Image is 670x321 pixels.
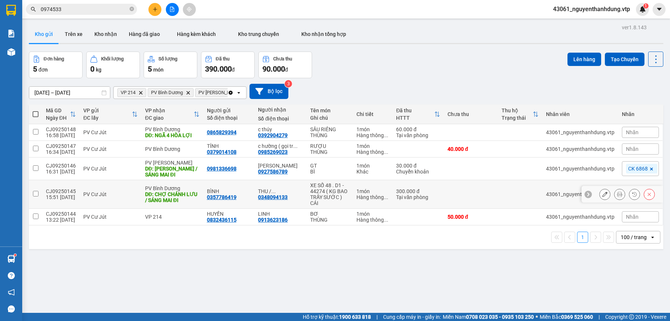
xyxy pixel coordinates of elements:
div: 0865829394 [207,129,237,135]
button: Đơn hàng5đơn [29,52,83,78]
div: CÁI [310,200,349,206]
span: Miền Bắc [540,313,593,321]
button: Chưa thu90.000đ [258,52,312,78]
div: Người nhận [258,107,302,113]
div: 0927586789 [258,169,288,175]
svg: Clear all [228,90,234,96]
div: CJ09250146 [46,163,76,169]
div: 0832436115 [207,217,237,223]
span: 90.000 [262,64,285,73]
div: 1 món [356,163,389,169]
div: PV Cư Jút [83,214,138,220]
div: 1 món [356,126,389,132]
div: CJ09250148 [46,126,76,132]
div: PV Cư Jút [83,129,138,135]
div: PV Cư Jút [83,166,138,172]
div: 43061_nguyenthanhdung.vtp [546,146,614,152]
div: Tại văn phòng [396,194,440,200]
span: 390.000 [205,64,232,73]
span: PV Bình Dương [151,90,183,96]
div: CJ09250147 [46,143,76,149]
span: close-circle [130,6,134,13]
span: PV Gia Nghĩa, close by backspace [195,88,252,97]
div: Ghi chú [310,115,349,121]
div: 1 món [356,143,389,149]
div: DĐ: NGÃ 4 HÒA LỢI [145,132,200,138]
div: ver 1.8.143 [622,23,647,32]
div: Số điện thoại [207,115,251,121]
span: ... [384,217,388,223]
div: 13:22 [DATE] [46,217,76,223]
span: Cung cấp máy in - giấy in: [383,313,441,321]
span: ... [384,132,388,138]
div: VP gửi [83,107,132,113]
div: Chi tiết [356,111,389,117]
div: Tên món [310,107,349,113]
span: Nhãn [626,214,639,220]
span: Hàng kèm khách [177,31,216,37]
div: 30.000 đ [396,163,440,169]
div: XE SỐ 48 . D1 - 44274 ( KG BAO TRẦY SƯỚC ) [310,182,349,200]
span: | [599,313,600,321]
th: Toggle SortBy [141,105,203,124]
div: CJ09250145 [46,188,76,194]
button: Kho gửi [29,25,59,43]
img: icon-new-feature [639,6,646,13]
div: Sửa đơn hàng [599,189,610,200]
div: Thu hộ [502,107,533,113]
strong: 0708 023 035 - 0935 103 250 [466,314,534,320]
span: kg [96,67,101,73]
input: Select a date range. [29,87,110,99]
div: CJ09250144 [46,211,76,217]
div: THÙNG [310,217,349,223]
span: Miền Nam [443,313,534,321]
div: Chưa thu [448,111,494,117]
div: Chưa thu [273,56,292,62]
button: Hàng đã giao [123,25,166,43]
span: copyright [629,314,634,320]
div: SẦU RIÊNG [310,126,349,132]
span: 43061_nguyenthanhdung.vtp [547,4,636,14]
button: aim [183,3,196,16]
div: Đơn hàng [44,56,64,62]
div: BÌ [310,169,349,175]
div: Khối lượng [101,56,124,62]
svg: Delete [138,90,143,95]
div: Tại văn phòng [396,132,440,138]
th: Toggle SortBy [392,105,444,124]
img: solution-icon [7,30,15,37]
div: ĐC lấy [83,115,132,121]
div: Số điện thoại [258,116,302,122]
div: ĐC giao [145,115,194,121]
span: PV Bình Dương, close by backspace [148,88,194,97]
img: logo-vxr [6,5,16,16]
span: | [376,313,378,321]
sup: 1 [14,254,16,256]
div: 1 món [356,188,389,194]
div: Nhân viên [546,111,614,117]
button: Khối lượng0kg [86,52,140,78]
svg: open [650,234,656,240]
div: PV [PERSON_NAME] [145,160,200,166]
div: 40.000 đ [448,146,494,152]
div: Khác [356,169,389,175]
img: warehouse-icon [7,48,15,56]
th: Toggle SortBy [80,105,141,124]
strong: 1900 633 818 [339,314,371,320]
button: Kho nhận [88,25,123,43]
span: Nhãn [626,146,639,152]
button: file-add [166,3,179,16]
div: 0392904279 [258,132,288,138]
div: Nhãn [622,111,659,117]
div: 43061_nguyenthanhdung.vtp [546,214,614,220]
sup: 1 [643,3,649,9]
span: Nhãn [626,129,639,135]
div: RƯỢU [310,143,349,149]
button: Tạo Chuyến [605,53,644,66]
strong: 0369 525 060 [561,314,593,320]
span: 5 [148,64,152,73]
div: Số lượng [158,56,177,62]
button: plus [148,3,161,16]
div: DĐ: KIẾN ĐỨC / SÁNG MAI ĐI [145,166,200,178]
span: ... [293,143,298,149]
